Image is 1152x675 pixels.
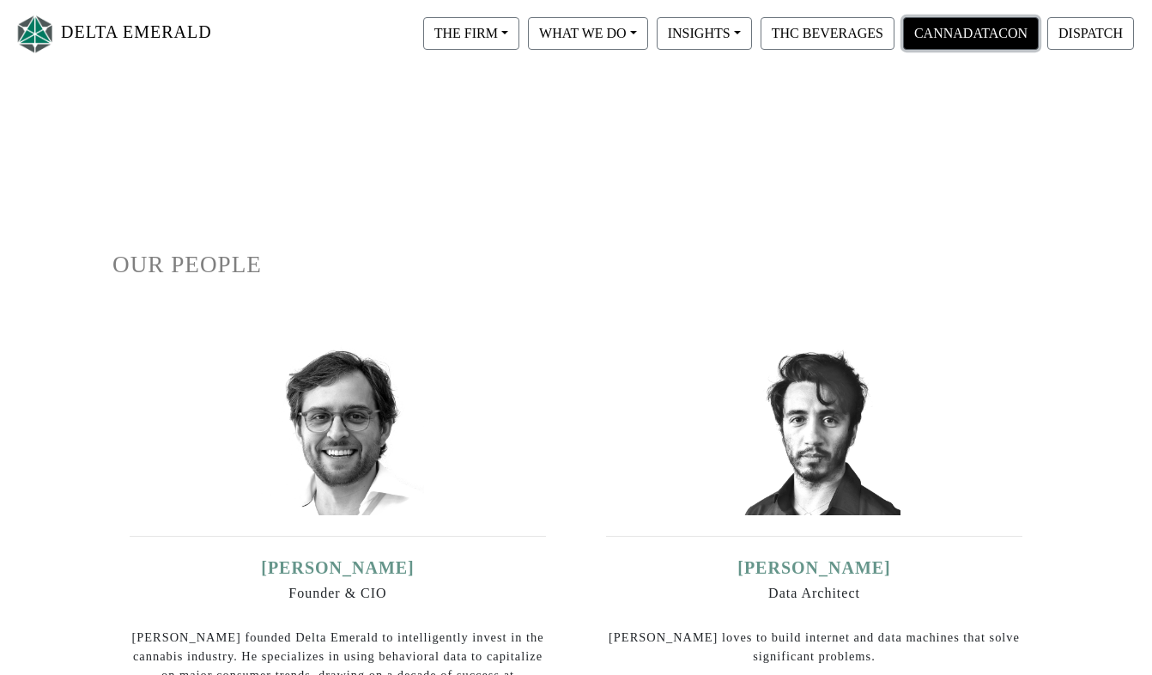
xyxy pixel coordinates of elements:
img: david [729,344,900,515]
a: DISPATCH [1043,25,1138,40]
h6: Founder & CIO [130,585,546,601]
button: CANNADATACON [903,17,1039,50]
button: WHAT WE DO [528,17,648,50]
a: CANNADATACON [899,25,1043,40]
button: THC BEVERAGES [761,17,894,50]
a: [PERSON_NAME] [737,558,891,577]
p: [PERSON_NAME] loves to build internet and data machines that solve significant problems. [606,629,1022,666]
img: ian [252,344,424,515]
button: INSIGHTS [657,17,752,50]
h1: OUR PEOPLE [112,251,1040,279]
a: THC BEVERAGES [756,25,899,40]
a: [PERSON_NAME] [261,558,415,577]
img: Logo [14,11,57,57]
h6: Data Architect [606,585,1022,601]
a: DELTA EMERALD [14,7,212,61]
button: DISPATCH [1047,17,1134,50]
button: THE FIRM [423,17,519,50]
